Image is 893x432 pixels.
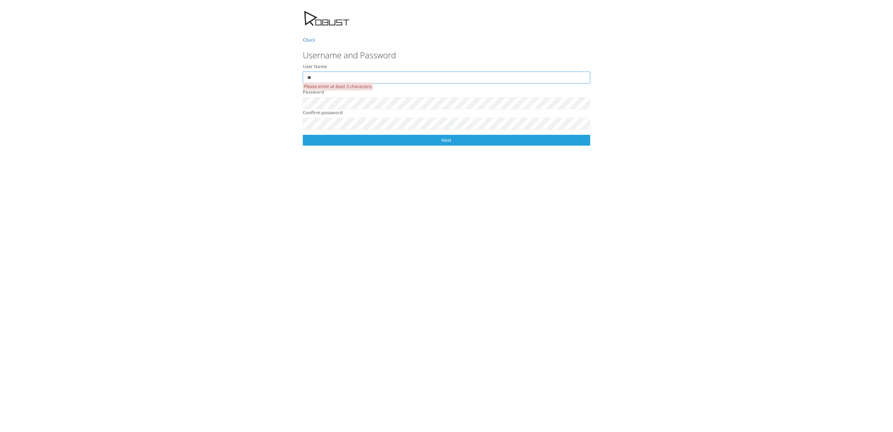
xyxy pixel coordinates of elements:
[303,37,315,43] a: Back
[303,82,373,90] span: Please enter at least 3 characters.
[303,63,327,70] label: User Name
[303,7,349,33] img: Designutennavn-2.png
[303,89,324,96] label: Password
[303,109,343,116] label: Confirm password
[303,135,590,146] a: Next
[303,51,590,60] h3: Username and Password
